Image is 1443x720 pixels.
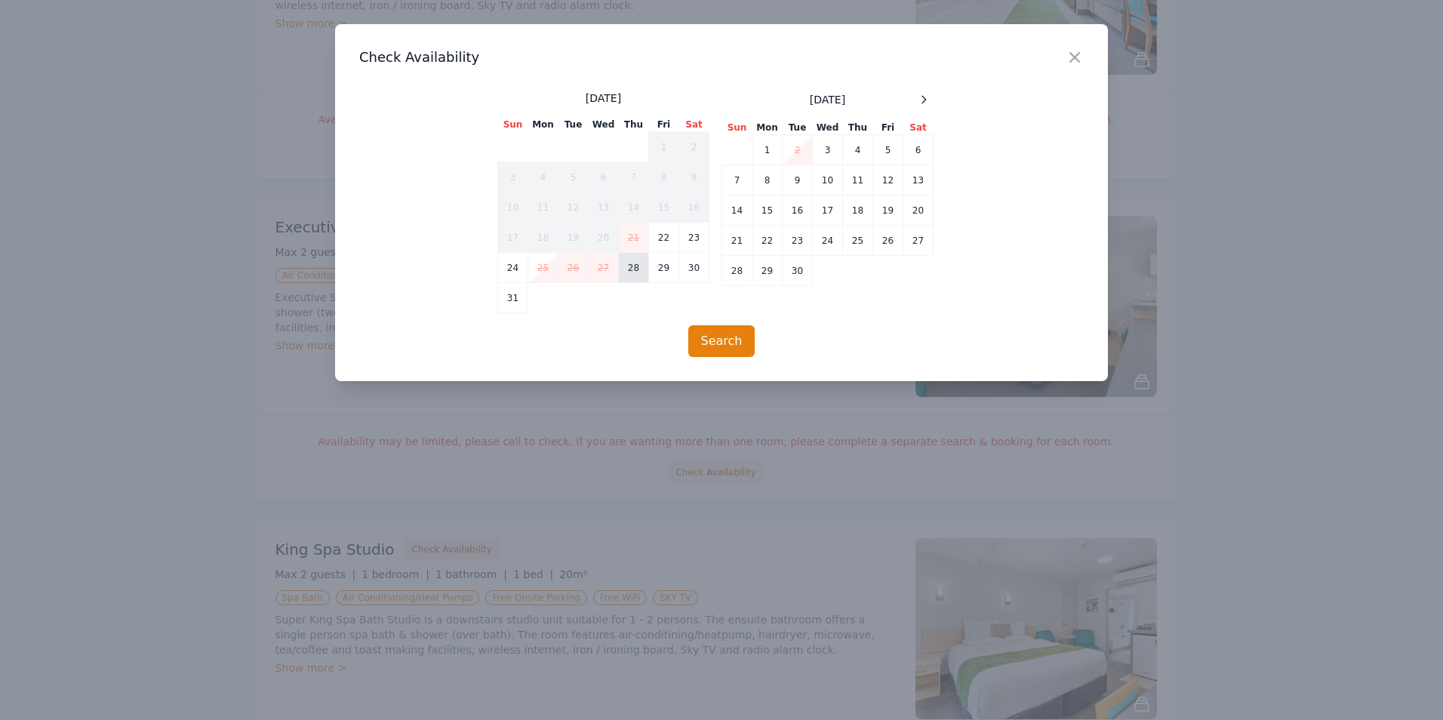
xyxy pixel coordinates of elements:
[649,118,679,132] th: Fri
[843,135,873,165] td: 4
[619,223,649,253] td: 21
[873,165,903,195] td: 12
[752,165,783,195] td: 8
[558,192,589,223] td: 12
[679,118,709,132] th: Sat
[528,223,558,253] td: 18
[752,226,783,256] td: 22
[722,165,752,195] td: 7
[903,121,934,135] th: Sat
[903,165,934,195] td: 13
[813,195,843,226] td: 17
[498,223,528,253] td: 17
[528,118,558,132] th: Mon
[619,118,649,132] th: Thu
[783,256,813,286] td: 30
[589,192,619,223] td: 13
[783,121,813,135] th: Tue
[810,92,845,107] span: [DATE]
[498,162,528,192] td: 3
[498,253,528,283] td: 24
[813,121,843,135] th: Wed
[722,195,752,226] td: 14
[498,283,528,313] td: 31
[873,121,903,135] th: Fri
[783,226,813,256] td: 23
[528,253,558,283] td: 25
[649,132,679,162] td: 1
[783,135,813,165] td: 2
[873,226,903,256] td: 26
[843,165,873,195] td: 11
[558,162,589,192] td: 5
[528,192,558,223] td: 11
[589,223,619,253] td: 20
[558,118,589,132] th: Tue
[752,256,783,286] td: 29
[752,135,783,165] td: 1
[679,253,709,283] td: 30
[813,226,843,256] td: 24
[722,256,752,286] td: 28
[498,118,528,132] th: Sun
[589,253,619,283] td: 27
[649,192,679,223] td: 15
[498,192,528,223] td: 10
[903,195,934,226] td: 20
[558,253,589,283] td: 26
[586,91,621,106] span: [DATE]
[679,132,709,162] td: 2
[649,253,679,283] td: 29
[589,118,619,132] th: Wed
[843,195,873,226] td: 18
[589,162,619,192] td: 6
[528,162,558,192] td: 4
[649,162,679,192] td: 8
[619,162,649,192] td: 7
[843,121,873,135] th: Thu
[752,195,783,226] td: 15
[558,223,589,253] td: 19
[619,253,649,283] td: 28
[783,165,813,195] td: 9
[722,226,752,256] td: 21
[359,48,1084,66] h3: Check Availability
[843,226,873,256] td: 25
[679,223,709,253] td: 23
[752,121,783,135] th: Mon
[649,223,679,253] td: 22
[873,135,903,165] td: 5
[783,195,813,226] td: 16
[688,325,755,357] button: Search
[679,192,709,223] td: 16
[722,121,752,135] th: Sun
[813,135,843,165] td: 3
[679,162,709,192] td: 9
[619,192,649,223] td: 14
[903,135,934,165] td: 6
[903,226,934,256] td: 27
[873,195,903,226] td: 19
[813,165,843,195] td: 10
